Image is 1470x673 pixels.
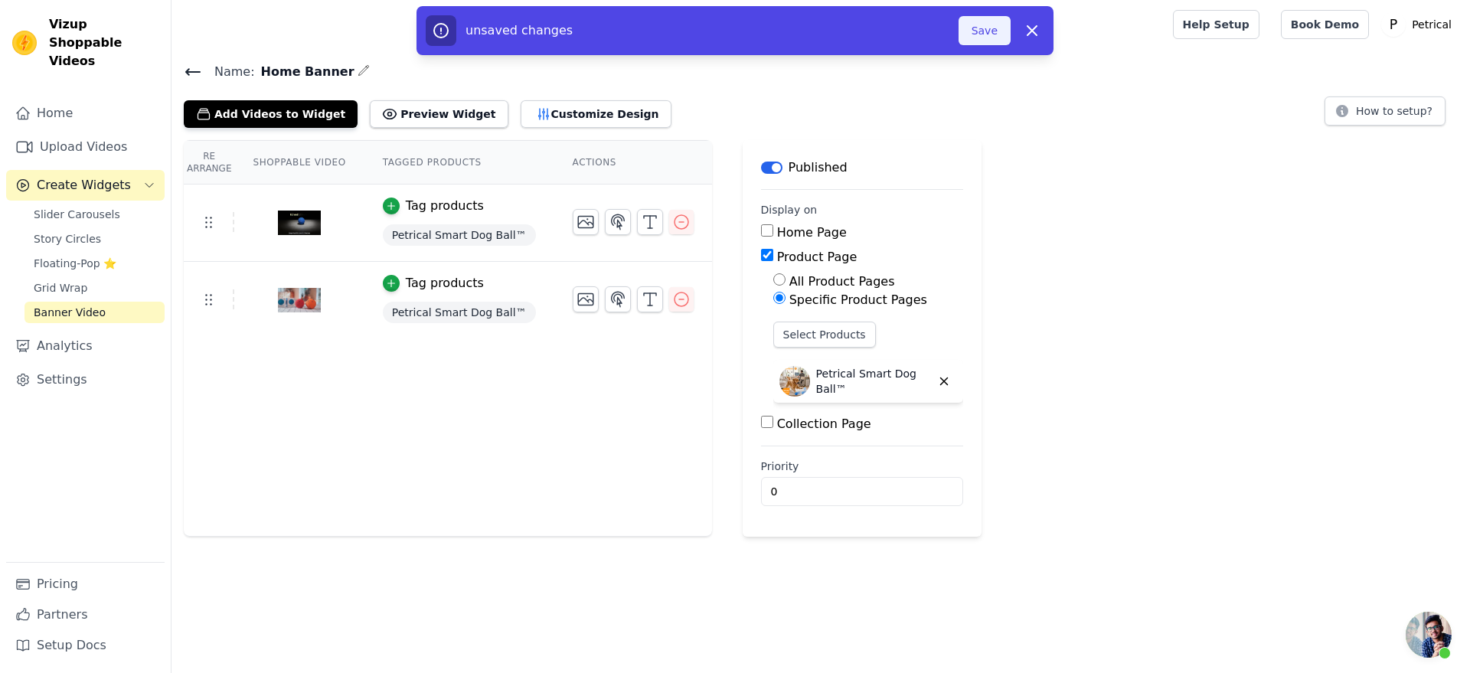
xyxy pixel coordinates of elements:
button: Tag products [383,197,484,215]
button: Create Widgets [6,170,165,201]
span: Create Widgets [37,176,131,194]
a: Settings [6,364,165,395]
a: Banner Video [24,302,165,323]
span: Grid Wrap [34,280,87,296]
label: Priority [761,459,963,474]
button: Select Products [773,322,876,348]
a: Setup Docs [6,630,165,661]
a: Slider Carousels [24,204,165,225]
img: vizup-images-7224.png [278,263,321,337]
button: Tag products [383,274,484,292]
button: Change Thumbnail [573,286,599,312]
label: Specific Product Pages [789,292,927,307]
a: Partners [6,599,165,630]
span: Petrical Smart Dog Ball™ [383,224,536,246]
label: Product Page [777,250,857,264]
img: vizup-images-a133.png [278,186,321,260]
a: Open chat [1406,612,1452,658]
div: Edit Name [358,61,370,82]
img: Petrical Smart Dog Ball™ [779,366,810,397]
legend: Display on [761,202,818,217]
a: Upload Videos [6,132,165,162]
a: Home [6,98,165,129]
th: Re Arrange [184,141,234,185]
a: Grid Wrap [24,277,165,299]
a: Pricing [6,569,165,599]
span: Floating-Pop ⭐ [34,256,116,271]
label: Home Page [777,225,847,240]
button: Add Videos to Widget [184,100,358,128]
button: Delete widget [931,368,957,394]
p: Petrical Smart Dog Ball™ [816,366,931,397]
span: Name: [202,63,255,81]
a: Analytics [6,331,165,361]
label: All Product Pages [789,274,895,289]
button: How to setup? [1325,96,1445,126]
button: Save [959,16,1011,45]
p: Published [789,158,848,177]
label: Collection Page [777,417,871,431]
span: Home Banner [255,63,354,81]
span: Petrical Smart Dog Ball™ [383,302,536,323]
div: Tag products [406,197,484,215]
span: Slider Carousels [34,207,120,222]
a: Floating-Pop ⭐ [24,253,165,274]
th: Tagged Products [364,141,554,185]
button: Preview Widget [370,100,508,128]
div: Tag products [406,274,484,292]
span: unsaved changes [465,23,573,38]
th: Shoppable Video [234,141,364,185]
th: Actions [554,141,712,185]
button: Customize Design [521,100,671,128]
a: Story Circles [24,228,165,250]
span: Banner Video [34,305,106,320]
button: Change Thumbnail [573,209,599,235]
span: Story Circles [34,231,101,247]
a: How to setup? [1325,107,1445,122]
